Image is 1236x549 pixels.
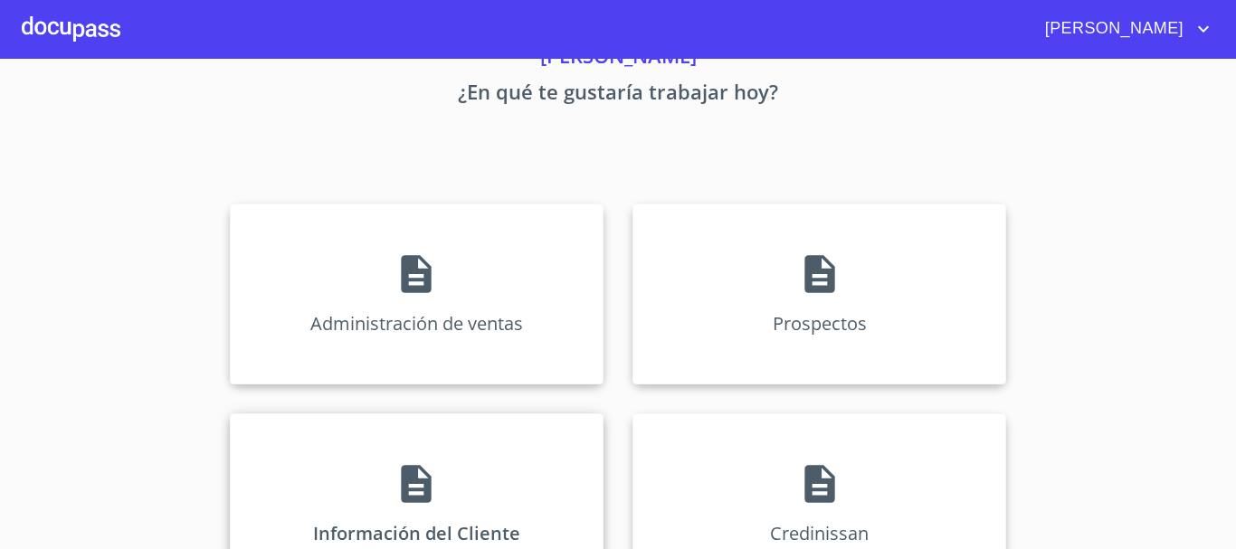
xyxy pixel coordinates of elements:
button: account of current user [1032,14,1214,43]
p: Credinissan [770,521,869,545]
p: ¿En qué te gustaría trabajar hoy? [61,77,1175,113]
span: [PERSON_NAME] [1032,14,1193,43]
p: Prospectos [773,311,867,336]
p: Administración de ventas [310,311,523,336]
p: Información del Cliente [313,521,520,545]
p: [PERSON_NAME] [61,41,1175,77]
